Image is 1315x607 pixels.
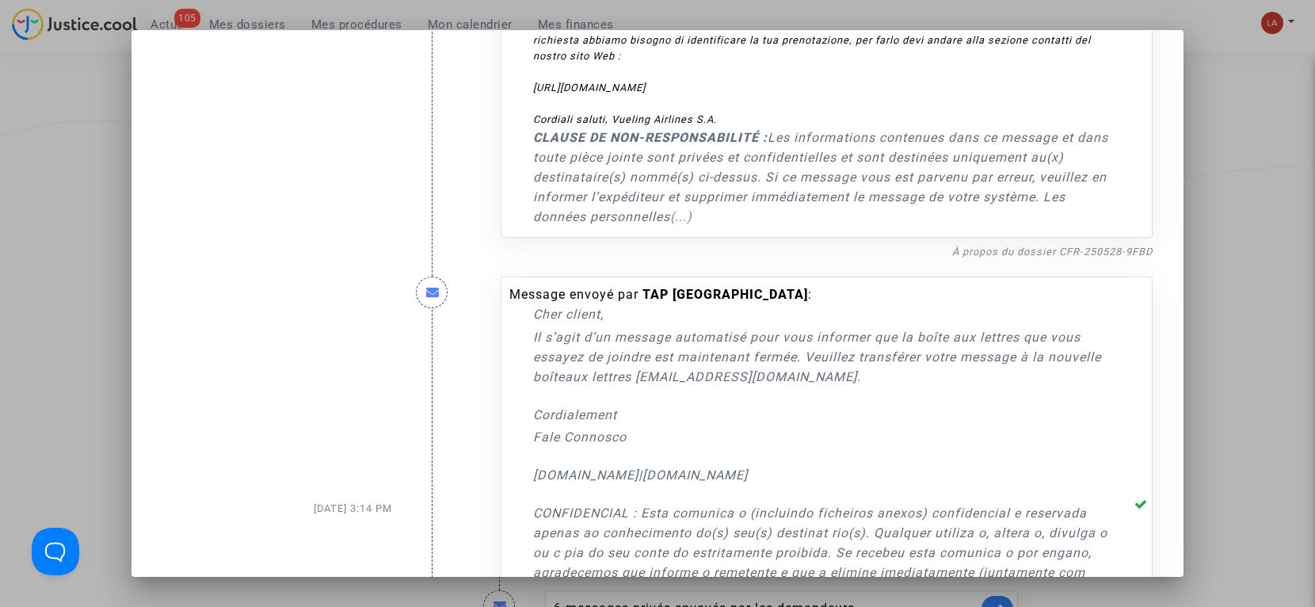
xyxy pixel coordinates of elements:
[533,130,768,145] b: CLAUSE DE NON-RESPONSABILITÉ :
[638,468,642,483] span: |
[533,304,1112,324] p: Cher client,
[32,528,79,575] iframe: Help Scout Beacon - Open
[565,369,857,384] a: aux lettres [EMAIL_ADDRESS][DOMAIN_NAME]
[642,287,808,302] b: TAP [GEOGRAPHIC_DATA]
[533,405,1112,425] p: Cordialement
[533,128,1112,227] p: Les informations contenues dans ce message et dans toute pièce jointe sont privées et confidentie...
[533,506,1107,600] span: CONFIDENCIAL : Esta comunica o (incluindo ficheiros anexos) confidencial e reservada apenas ao co...
[670,209,692,224] span: (...)
[642,468,748,483] a: [DOMAIN_NAME]
[533,327,1112,387] p: Il s’agit d’un message automatisé pour vous informer que la boîte aux lettres que vous essayez de...
[533,468,638,483] a: [DOMAIN_NAME]
[952,246,1153,258] a: À propos du dossier CFR-250528-9FBD
[533,427,1112,447] p: Fale Connosco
